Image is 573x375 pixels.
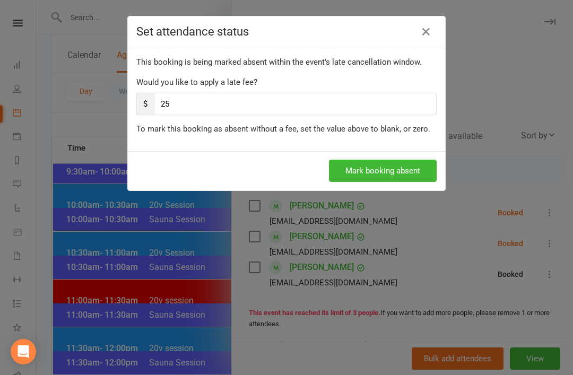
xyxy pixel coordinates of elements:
[329,160,437,182] button: Mark booking absent
[136,123,437,135] div: To mark this booking as absent without a fee, set the value above to blank, or zero.
[136,76,437,89] div: Would you like to apply a late fee?
[136,25,437,38] h4: Set attendance status
[136,56,437,68] div: This booking is being marked absent within the event's late cancellation window.
[11,339,36,364] div: Open Intercom Messenger
[136,93,154,115] span: $
[418,23,435,40] a: Close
